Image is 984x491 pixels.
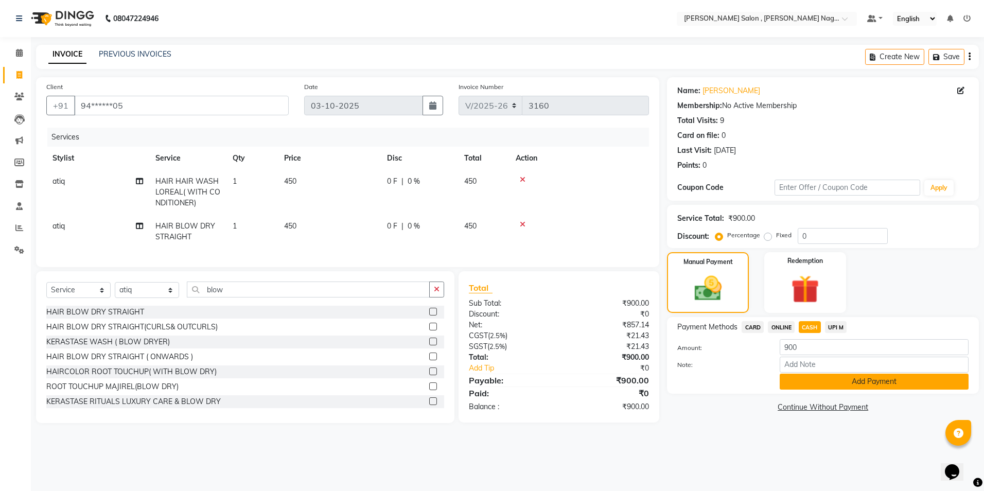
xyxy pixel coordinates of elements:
button: Add Payment [780,374,969,390]
th: Disc [381,147,458,170]
a: Continue Without Payment [669,402,977,413]
span: HAIR HAIR WASH LOREAL( WITH CONDITIONER) [155,177,220,207]
label: Fixed [776,231,792,240]
span: SGST [469,342,487,351]
div: 9 [720,115,724,126]
span: 2.5% [490,331,505,340]
span: HAIR BLOW DRY STRAIGHT [155,221,215,241]
div: ₹21.43 [559,330,657,341]
img: logo [26,4,97,33]
div: ROOT TOUCHUP MAJIREL(BLOW DRY) [46,381,179,392]
span: CASH [799,321,821,333]
th: Stylist [46,147,149,170]
div: Net: [461,320,559,330]
div: No Active Membership [677,100,969,111]
a: [PERSON_NAME] [702,85,760,96]
span: 1 [233,177,237,186]
label: Manual Payment [683,257,733,267]
label: Date [304,82,318,92]
div: ( ) [461,341,559,352]
th: Price [278,147,381,170]
span: Payment Methods [677,322,737,332]
span: 450 [464,221,477,231]
span: | [401,221,403,232]
span: UPI M [825,321,847,333]
span: 450 [284,221,296,231]
th: Total [458,147,509,170]
a: INVOICE [48,45,86,64]
div: Points: [677,160,700,171]
div: [DATE] [714,145,736,156]
input: Add Note [780,357,969,373]
div: ₹21.43 [559,341,657,352]
input: Search or Scan [187,282,430,297]
div: Sub Total: [461,298,559,309]
span: atiq [52,221,65,231]
b: 08047224946 [113,4,159,33]
input: Amount [780,339,969,355]
div: Paid: [461,387,559,399]
label: Invoice Number [459,82,503,92]
span: atiq [52,177,65,186]
div: HAIR BLOW DRY STRAIGHT ( ONWARDS ) [46,352,193,362]
div: ₹900.00 [559,374,657,387]
span: 2.5% [489,342,505,350]
div: ₹857.14 [559,320,657,330]
div: ₹900.00 [559,352,657,363]
div: ₹0 [559,387,657,399]
div: ₹900.00 [728,213,755,224]
span: CGST [469,331,488,340]
input: Enter Offer / Coupon Code [775,180,920,196]
span: Total [469,283,493,293]
span: ONLINE [768,321,795,333]
div: Discount: [461,309,559,320]
div: Discount: [677,231,709,242]
label: Note: [670,360,772,370]
button: Apply [924,180,954,196]
button: +91 [46,96,75,115]
div: Membership: [677,100,722,111]
span: 1 [233,221,237,231]
span: CARD [742,321,764,333]
label: Client [46,82,63,92]
div: ₹900.00 [559,401,657,412]
div: Name: [677,85,700,96]
th: Action [509,147,649,170]
div: Balance : [461,401,559,412]
div: HAIR BLOW DRY STRAIGHT [46,307,144,318]
img: _cash.svg [686,273,730,304]
span: 0 % [408,176,420,187]
div: ( ) [461,330,559,341]
span: 450 [464,177,477,186]
div: Services [47,128,657,147]
div: ₹0 [575,363,657,374]
div: Payable: [461,374,559,387]
div: KERASTASE WASH ( BLOW DRYER) [46,337,170,347]
div: HAIRCOLOR ROOT TOUCHUP( WITH BLOW DRY) [46,366,217,377]
div: Service Total: [677,213,724,224]
img: _gift.svg [782,272,828,307]
span: | [401,176,403,187]
div: 0 [702,160,707,171]
span: 450 [284,177,296,186]
th: Service [149,147,226,170]
div: Card on file: [677,130,719,141]
iframe: chat widget [941,450,974,481]
div: Total: [461,352,559,363]
div: KERASTASE RITUALS LUXURY CARE & BLOW DRY [46,396,221,407]
label: Percentage [727,231,760,240]
button: Save [928,49,964,65]
div: 0 [722,130,726,141]
span: 0 F [387,221,397,232]
div: Coupon Code [677,182,775,193]
a: PREVIOUS INVOICES [99,49,171,59]
button: Create New [865,49,924,65]
div: ₹900.00 [559,298,657,309]
span: 0 % [408,221,420,232]
th: Qty [226,147,278,170]
div: Last Visit: [677,145,712,156]
input: Search by Name/Mobile/Email/Code [74,96,289,115]
label: Amount: [670,343,772,353]
div: ₹0 [559,309,657,320]
div: Total Visits: [677,115,718,126]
